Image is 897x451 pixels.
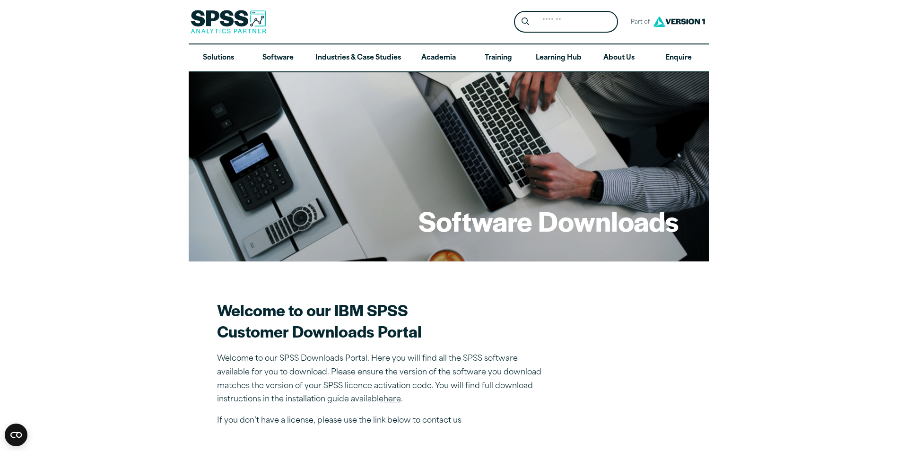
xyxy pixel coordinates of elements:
[514,11,618,33] form: Site Header Search Form
[248,44,308,72] a: Software
[217,352,548,407] p: Welcome to our SPSS Downloads Portal. Here you will find all the SPSS software available for you ...
[516,13,534,31] button: Search magnifying glass icon
[522,17,529,26] svg: Search magnifying glass icon
[626,16,651,29] span: Part of
[191,10,266,34] img: SPSS Analytics Partner
[528,44,589,72] a: Learning Hub
[649,44,708,72] a: Enquire
[589,44,649,72] a: About Us
[217,299,548,342] h2: Welcome to our IBM SPSS Customer Downloads Portal
[383,396,401,403] a: here
[409,44,468,72] a: Academia
[651,13,707,30] img: Version1 Logo
[468,44,528,72] a: Training
[308,44,409,72] a: Industries & Case Studies
[5,424,27,446] button: Open CMP widget
[189,44,709,72] nav: Desktop version of site main menu
[189,44,248,72] a: Solutions
[217,414,548,428] p: If you don’t have a license, please use the link below to contact us
[418,202,679,239] h1: Software Downloads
